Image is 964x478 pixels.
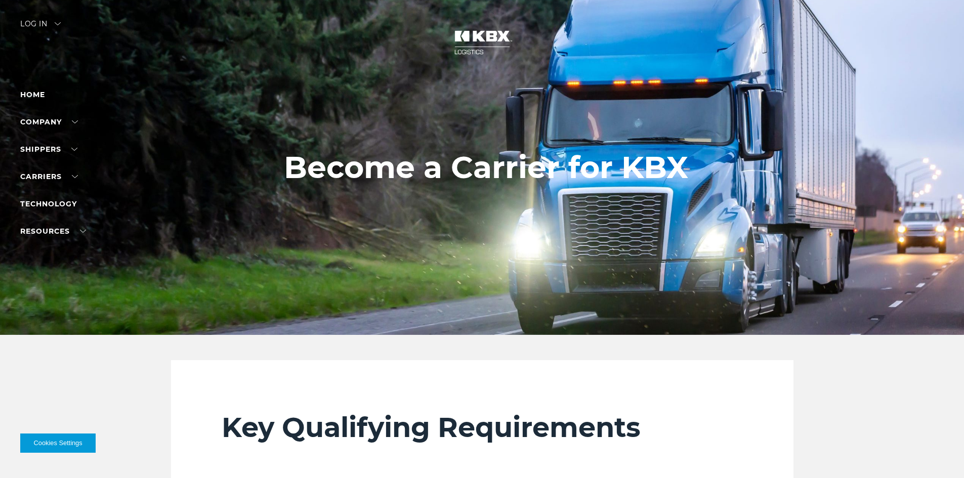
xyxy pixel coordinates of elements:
[20,172,78,181] a: Carriers
[444,20,520,65] img: kbx logo
[55,22,61,25] img: arrow
[20,117,78,126] a: Company
[20,227,86,236] a: RESOURCES
[20,199,77,208] a: Technology
[20,145,77,154] a: SHIPPERS
[20,90,45,99] a: Home
[222,411,743,444] h2: Key Qualifying Requirements
[20,433,96,453] button: Cookies Settings
[284,150,688,185] h1: Become a Carrier for KBX
[20,20,61,35] div: Log in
